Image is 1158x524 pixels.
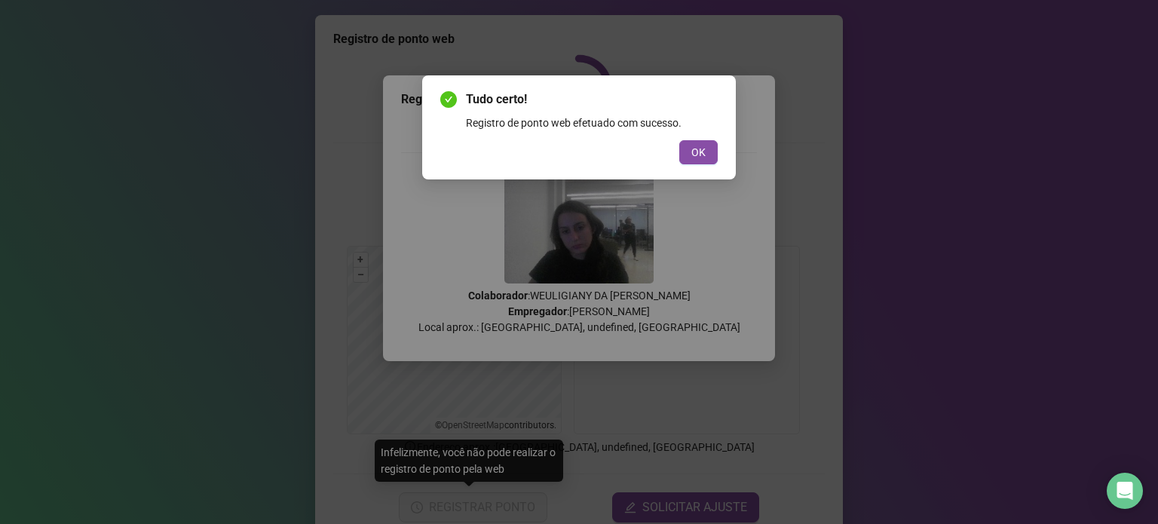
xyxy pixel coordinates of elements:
[691,144,706,161] span: OK
[1107,473,1143,509] div: Open Intercom Messenger
[440,91,457,108] span: check-circle
[466,115,718,131] div: Registro de ponto web efetuado com sucesso.
[679,140,718,164] button: OK
[466,90,718,109] span: Tudo certo!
